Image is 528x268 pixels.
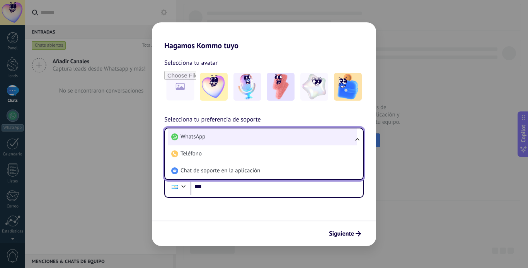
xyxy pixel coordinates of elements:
[181,167,260,175] span: Chat de soporte en la aplicación
[181,150,202,158] span: Teléfono
[325,227,364,240] button: Siguiente
[152,22,376,50] h2: Hagamos Kommo tuyo
[181,133,205,141] span: WhatsApp
[200,73,228,101] img: -1.jpeg
[267,73,295,101] img: -3.jpeg
[164,58,218,68] span: Selecciona tu avatar
[164,115,261,125] span: Selecciona tu preferencia de soporte
[300,73,328,101] img: -4.jpeg
[233,73,261,101] img: -2.jpeg
[334,73,362,101] img: -5.jpeg
[167,179,182,195] div: Argentina: + 54
[329,231,354,236] span: Siguiente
